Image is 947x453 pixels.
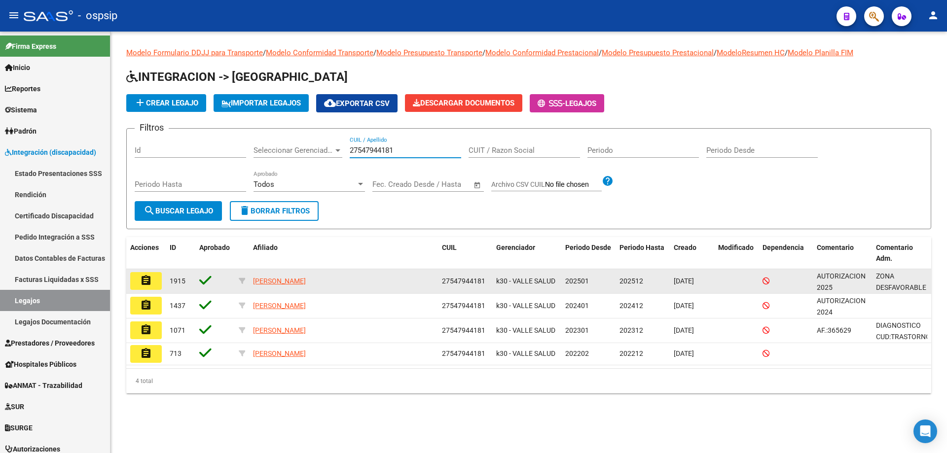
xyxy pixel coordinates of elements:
mat-icon: search [144,205,155,216]
mat-icon: cloud_download [324,97,336,109]
span: [DATE] [674,302,694,310]
span: Descargar Documentos [413,99,514,107]
span: CUIL [442,244,457,251]
span: Reportes [5,83,40,94]
span: AF.:365629 [817,326,851,334]
span: k30 - VALLE SALUD [496,277,555,285]
datatable-header-cell: Gerenciador [492,237,561,270]
span: 202412 [619,302,643,310]
span: SUR [5,401,24,412]
span: Firma Express [5,41,56,52]
span: SURGE [5,422,33,433]
span: Aprobado [199,244,230,251]
span: 27547944181 [442,349,485,357]
datatable-header-cell: Periodo Desde [561,237,616,270]
span: [PERSON_NAME] [253,349,306,357]
div: 4 total [126,369,931,393]
span: Comentario [817,244,854,251]
datatable-header-cell: Acciones [126,237,166,270]
span: [PERSON_NAME] [253,326,306,334]
datatable-header-cell: Comentario [813,237,872,270]
mat-icon: assignment [140,299,152,311]
span: [DATE] [674,277,694,285]
span: Archivo CSV CUIL [491,180,545,188]
span: Buscar Legajo [144,207,213,215]
button: IMPORTAR LEGAJOS [214,94,309,112]
span: 202401 [565,302,589,310]
button: -Legajos [530,94,604,112]
span: Borrar Filtros [239,207,310,215]
span: k30 - VALLE SALUD [496,349,555,357]
button: Buscar Legajo [135,201,222,221]
datatable-header-cell: Creado [670,237,714,270]
button: Descargar Documentos [405,94,522,112]
span: Sistema [5,105,37,115]
span: IMPORTAR LEGAJOS [221,99,301,107]
span: Exportar CSV [324,99,390,108]
span: 202212 [619,349,643,357]
a: Modelo Presupuesto Prestacional [602,48,714,57]
mat-icon: add [134,97,146,108]
span: 202512 [619,277,643,285]
span: Padrón [5,126,36,137]
a: Modelo Conformidad Transporte [266,48,373,57]
span: Crear Legajo [134,99,198,107]
span: Legajos [565,99,596,108]
span: INTEGRACION -> [GEOGRAPHIC_DATA] [126,70,348,84]
button: Exportar CSV [316,94,398,112]
span: ZONA DESFAVORABLE 20%. Sosa Naila hasta Abril. baja psp Alarcon 01/08/2025/12/09-la mamá dice por... [876,272,937,403]
span: 1071 [170,326,185,334]
span: k30 - VALLE SALUD [496,302,555,310]
mat-icon: assignment [140,348,152,359]
span: 1437 [170,302,185,310]
span: 27547944181 [442,326,485,334]
span: Seleccionar Gerenciador [254,146,333,155]
span: - [538,99,565,108]
span: Gerenciador [496,244,535,251]
datatable-header-cell: Dependencia [759,237,813,270]
span: ID [170,244,176,251]
datatable-header-cell: Periodo Hasta [616,237,670,270]
datatable-header-cell: Comentario Adm. [872,237,931,270]
span: 27547944181 [442,277,485,285]
span: k30 - VALLE SALUD [496,326,555,334]
span: Prestadores / Proveedores [5,338,95,348]
span: DIAGNOSTICO CUD:TRASTORNOS ESPECÍFICOS DEL DESARROLLO DEL HABLA Y DEL LENGUAJE. [876,321,935,397]
input: Archivo CSV CUIL [545,180,602,189]
span: [DATE] [674,326,694,334]
span: AUTORIZACION 2024 [817,297,866,316]
div: / / / / / / [126,47,931,393]
span: Inicio [5,62,30,73]
span: Periodo Desde [565,244,611,251]
a: Modelo Formulario DDJJ para Transporte [126,48,263,57]
mat-icon: assignment [140,275,152,286]
span: - ospsip [78,5,117,27]
a: Modelo Planilla FIM [788,48,853,57]
span: Afiliado [253,244,278,251]
div: Open Intercom Messenger [913,419,937,443]
span: Hospitales Públicos [5,359,76,370]
mat-icon: delete [239,205,251,216]
button: Open calendar [472,179,483,191]
span: 202202 [565,349,589,357]
span: [PERSON_NAME] [253,302,306,310]
a: Modelo Conformidad Prestacional [485,48,599,57]
span: Integración (discapacidad) [5,147,96,158]
span: Acciones [130,244,159,251]
span: Dependencia [763,244,804,251]
span: AUTORIZACION 2025 [817,272,866,291]
input: Fecha fin [421,180,469,189]
a: Modelo Presupuesto Transporte [376,48,482,57]
button: Borrar Filtros [230,201,319,221]
span: Modificado [718,244,754,251]
span: ANMAT - Trazabilidad [5,380,82,391]
datatable-header-cell: Afiliado [249,237,438,270]
mat-icon: menu [8,9,20,21]
mat-icon: assignment [140,324,152,336]
button: Crear Legajo [126,94,206,112]
datatable-header-cell: CUIL [438,237,492,270]
span: 27547944181 [442,302,485,310]
a: ModeloResumen HC [717,48,785,57]
span: 202501 [565,277,589,285]
mat-icon: help [602,175,614,187]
